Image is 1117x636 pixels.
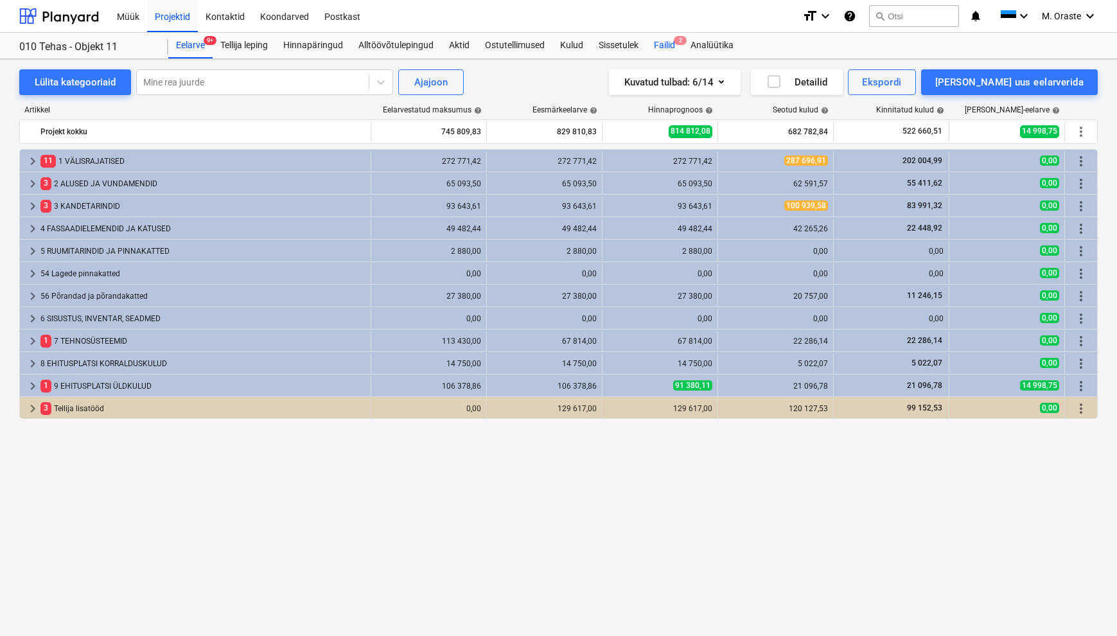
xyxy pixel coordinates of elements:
a: Kulud [552,33,591,58]
span: 22 448,92 [906,224,944,233]
span: Rohkem tegevusi [1073,401,1089,416]
div: 106 378,86 [376,382,481,391]
span: Rohkem tegevusi [1073,176,1089,191]
div: 0,00 [608,269,712,278]
i: keyboard_arrow_down [1082,8,1098,24]
span: keyboard_arrow_right [25,154,40,169]
i: format_size [802,8,818,24]
span: help [818,107,829,114]
div: 745 809,83 [376,121,481,142]
div: 93 643,61 [492,202,597,211]
button: Detailid [751,69,843,95]
div: 65 093,50 [376,179,481,188]
a: Eelarve9+ [168,33,213,58]
span: 814 812,08 [669,125,712,137]
span: 83 991,32 [906,201,944,210]
span: 0,00 [1040,268,1059,278]
span: Rohkem tegevusi [1073,356,1089,371]
span: 0,00 [1040,403,1059,413]
div: 0,00 [376,269,481,278]
span: Rohkem tegevusi [1073,333,1089,349]
div: 56 Põrandad ja põrandakatted [40,286,365,306]
span: 1 [40,380,51,392]
span: 99 152,53 [906,403,944,412]
div: 54 Lagede pinnakatted [40,263,365,284]
div: [PERSON_NAME]-eelarve [965,105,1060,114]
span: 55 411,62 [906,179,944,188]
span: 0,00 [1040,200,1059,211]
span: help [471,107,482,114]
span: 0,00 [1040,223,1059,233]
div: 0,00 [723,247,828,256]
div: 2 880,00 [492,247,597,256]
button: Otsi [869,5,959,27]
div: 0,00 [723,314,828,323]
span: keyboard_arrow_right [25,333,40,349]
i: notifications [969,8,982,24]
div: Eesmärkeelarve [532,105,597,114]
div: 829 810,83 [492,121,597,142]
div: Detailid [766,74,827,91]
div: 120 127,53 [723,404,828,413]
span: Rohkem tegevusi [1073,378,1089,394]
a: Tellija leping [213,33,276,58]
span: Rohkem tegevusi [1073,154,1089,169]
div: 42 265,26 [723,224,828,233]
div: Eelarve [168,33,213,58]
span: Rohkem tegevusi [1073,311,1089,326]
a: Hinnapäringud [276,33,351,58]
a: Analüütika [683,33,741,58]
div: 67 814,00 [492,337,597,346]
div: 27 380,00 [608,292,712,301]
div: 93 643,61 [608,202,712,211]
div: 113 430,00 [376,337,481,346]
span: 2 [674,36,687,45]
a: Aktid [441,33,477,58]
span: Rohkem tegevusi [1073,199,1089,214]
span: 100 939,58 [784,200,828,211]
div: Hinnaprognoos [648,105,713,114]
span: help [703,107,713,114]
span: 11 246,15 [906,291,944,300]
div: Tellija lisatööd [40,398,365,419]
span: 202 004,99 [901,156,944,165]
span: 0,00 [1040,155,1059,166]
div: 9 EHITUSPLATSI ÜLDKULUD [40,376,365,396]
button: Ekspordi [848,69,915,95]
button: Ajajoon [398,69,464,95]
div: Sissetulek [591,33,646,58]
div: 7 TEHNOSÜSTEEMID [40,331,365,351]
span: help [934,107,944,114]
div: 0,00 [608,314,712,323]
i: keyboard_arrow_down [818,8,833,24]
i: keyboard_arrow_down [1016,8,1032,24]
span: search [875,11,885,21]
span: M. Oraste [1042,11,1081,21]
div: 49 482,44 [492,224,597,233]
span: keyboard_arrow_right [25,243,40,259]
div: 14 750,00 [608,359,712,368]
span: 14 998,75 [1020,380,1059,391]
span: 22 286,14 [906,336,944,345]
span: Rohkem tegevusi [1073,243,1089,259]
div: 272 771,42 [376,157,481,166]
i: Abikeskus [843,8,856,24]
div: Failid [646,33,683,58]
div: 14 750,00 [492,359,597,368]
span: Rohkem tegevusi [1073,266,1089,281]
a: Ostutellimused [477,33,552,58]
div: 62 591,57 [723,179,828,188]
div: [PERSON_NAME] uus eelarverida [935,74,1084,91]
div: 93 643,61 [376,202,481,211]
span: keyboard_arrow_right [25,356,40,371]
span: keyboard_arrow_right [25,288,40,304]
div: 0,00 [492,269,597,278]
span: 3 [40,402,51,414]
span: 91 380,11 [673,380,712,391]
button: Kuvatud tulbad:6/14 [609,69,741,95]
div: 27 380,00 [376,292,481,301]
div: 65 093,50 [492,179,597,188]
